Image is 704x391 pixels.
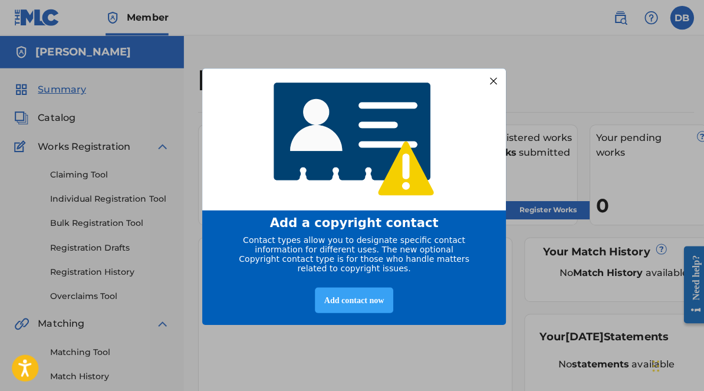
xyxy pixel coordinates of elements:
[201,68,503,323] div: entering modal
[13,19,29,64] div: Need help?
[9,10,33,87] div: Open Resource Center
[264,73,440,203] img: 4768233920565408.png
[216,215,488,229] div: Add a copyright contact
[313,286,390,311] div: Add contact now
[238,234,466,272] span: Contact types allow you to designate specific contact information for different uses. The new opt...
